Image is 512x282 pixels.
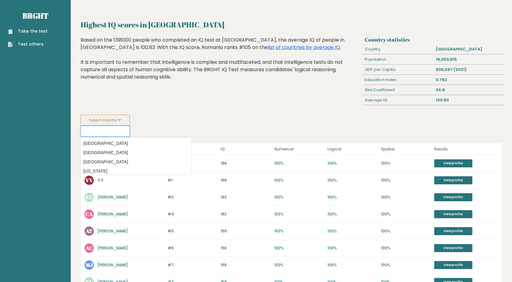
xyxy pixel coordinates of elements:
div: Education Index [363,75,434,85]
p: #6 [168,245,217,251]
a: View profile [434,210,472,218]
p: 166 [221,178,270,183]
a: [PERSON_NAME] [97,194,128,200]
p: 100% [274,194,324,200]
input: Select your country [81,126,130,137]
p: 100% [274,161,324,166]
p: IQ [221,145,270,153]
p: 100% [381,178,431,183]
p: #7 [168,262,217,268]
p: 100% [381,245,431,251]
div: Population [363,55,434,64]
p: 100% [327,194,377,200]
p: 158 [221,262,270,268]
a: View profile [434,176,472,184]
div: [GEOGRAPHIC_DATA] [434,44,505,54]
a: Take the test [8,28,48,35]
div: GDP per Capita [363,65,434,75]
div: $38,097 (2021) [434,65,505,75]
p: 100% [327,228,377,234]
p: 162 [221,211,270,217]
div: 34.8 [434,85,505,95]
p: 100% [274,228,324,234]
text: AC [85,244,93,251]
a: View profile [434,244,472,252]
p: Logical [327,145,377,153]
text: AT [85,227,93,235]
p: 166 [221,161,270,166]
a: View profile [434,159,472,167]
a: Brght [22,11,48,21]
button: Select country [81,115,130,126]
a: V V [97,178,103,183]
a: [PERSON_NAME] [97,245,128,251]
div: Based on the 1391000 people who completed an IQ test at [GEOGRAPHIC_DATA], the average IQ of peop... [81,36,360,90]
p: #1 [168,161,217,166]
p: 100% [274,262,324,268]
text: VV [85,177,93,184]
p: 163 [221,194,270,200]
h2: Highest IQ scores in [GEOGRAPHIC_DATA] [81,19,502,30]
p: 100% [381,262,431,268]
div: Country [363,44,434,54]
p: #1 [168,178,217,183]
div: 19,053,815 [434,55,505,64]
p: Spatial [381,145,431,153]
p: 100% [381,194,431,200]
a: [PERSON_NAME] [97,228,128,234]
p: 100% [327,262,377,268]
p: 100% [327,161,377,166]
p: #3 [168,194,217,200]
p: 100% [274,245,324,251]
div: Gini Coefficient [363,85,434,95]
p: 100% [381,228,431,234]
text: MJ [86,261,93,268]
text: CA [85,210,93,218]
a: list of countries by average IQ [268,44,340,51]
div: Average IQ [363,95,434,105]
p: 100% [274,211,324,217]
a: View profile [434,227,472,235]
p: 100% [381,161,431,166]
p: 100% [381,211,431,217]
option: [GEOGRAPHIC_DATA] [82,157,190,166]
p: Results [434,145,498,153]
a: View profile [434,193,472,201]
div: 100.83 [434,95,505,105]
a: Test others [8,41,48,47]
p: Numerical [274,145,324,153]
p: 100% [327,211,377,217]
p: #5 [168,228,217,234]
p: #4 [168,211,217,217]
a: View profile [434,261,472,269]
option: [US_STATE] [82,167,190,176]
a: [PERSON_NAME] [97,262,128,268]
p: 100% [327,245,377,251]
p: Rank [168,145,217,153]
div: 0.762 [434,75,505,85]
p: 100% [274,178,324,183]
a: [PERSON_NAME] [97,211,128,217]
h3: Country statistics [365,36,502,43]
option: [GEOGRAPHIC_DATA] [82,139,190,148]
p: 158 [221,245,270,251]
text: EG [86,194,93,201]
option: [GEOGRAPHIC_DATA] [82,148,190,157]
p: 159 [221,228,270,234]
p: 100% [327,178,377,183]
